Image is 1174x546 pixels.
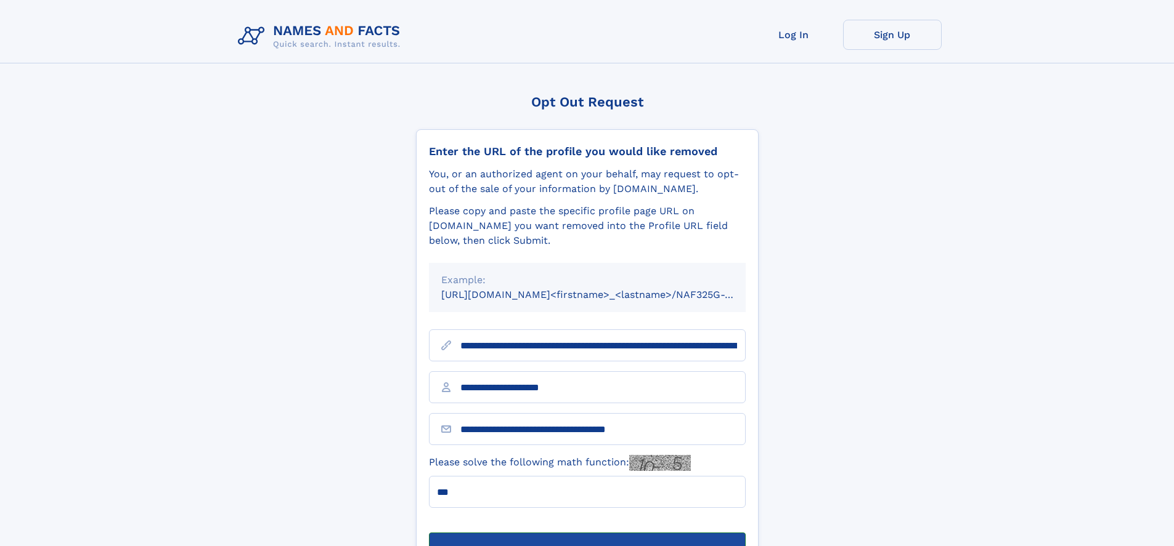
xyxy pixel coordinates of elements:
[416,94,759,110] div: Opt Out Request
[429,204,746,248] div: Please copy and paste the specific profile page URL on [DOMAIN_NAME] you want removed into the Pr...
[744,20,843,50] a: Log In
[429,145,746,158] div: Enter the URL of the profile you would like removed
[843,20,942,50] a: Sign Up
[441,273,733,287] div: Example:
[429,167,746,196] div: You, or an authorized agent on your behalf, may request to opt-out of the sale of your informatio...
[429,455,691,471] label: Please solve the following math function:
[441,289,769,300] small: [URL][DOMAIN_NAME]<firstname>_<lastname>/NAF325G-xxxxxxxx
[233,20,410,53] img: Logo Names and Facts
